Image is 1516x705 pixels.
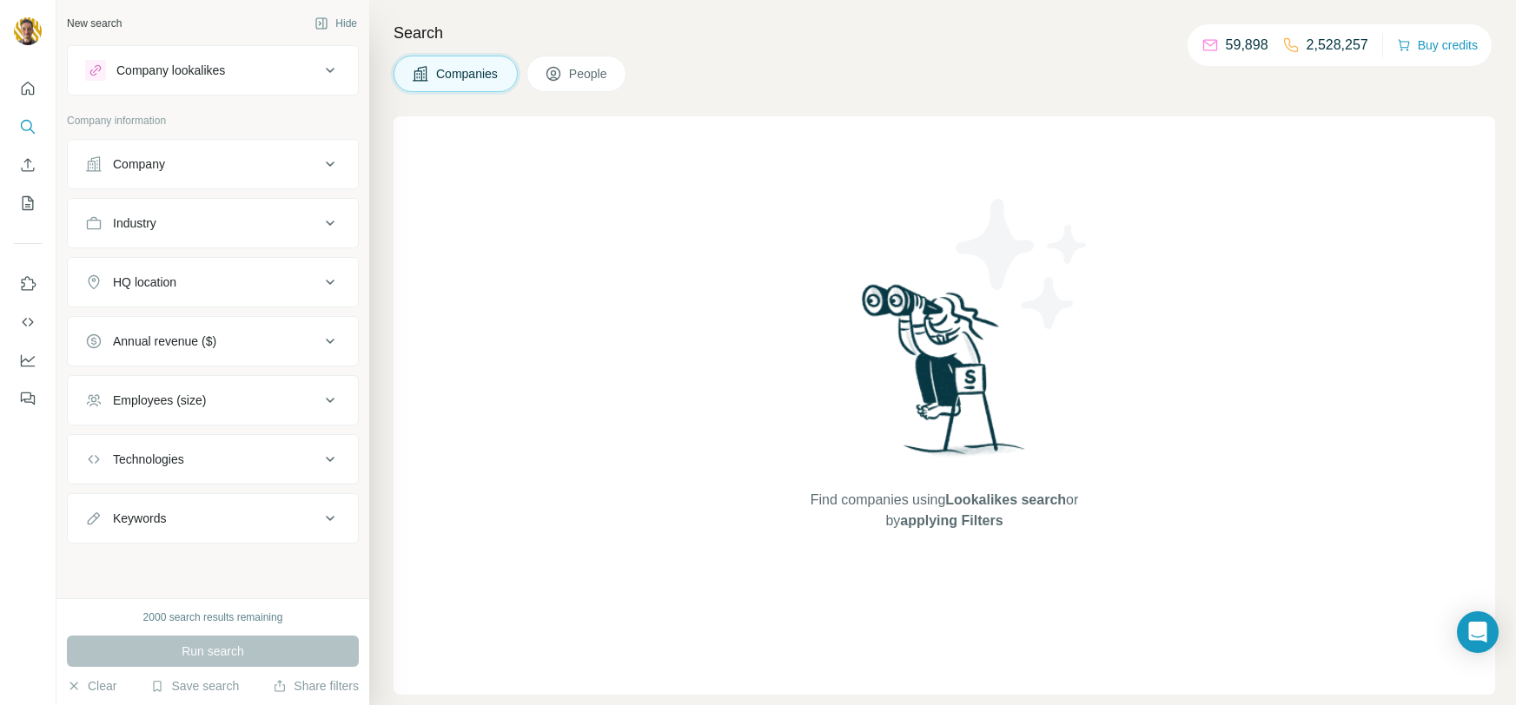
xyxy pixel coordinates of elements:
button: Dashboard [14,345,42,376]
button: Use Surfe on LinkedIn [14,268,42,300]
div: New search [67,16,122,31]
div: Company lookalikes [116,62,225,79]
div: Annual revenue ($) [113,333,216,350]
button: Share filters [273,677,359,695]
p: 59,898 [1226,35,1268,56]
img: Surfe Illustration - Stars [944,186,1101,342]
span: Lookalikes search [945,492,1066,507]
span: applying Filters [900,513,1003,528]
p: Company information [67,113,359,128]
button: Clear [67,677,116,695]
button: Annual revenue ($) [68,320,358,362]
button: My lists [14,188,42,219]
button: Search [14,111,42,142]
h4: Search [394,21,1495,45]
span: People [569,65,609,82]
button: Company lookalikes [68,49,358,91]
div: 2000 search results remaining [143,609,283,625]
button: Technologies [68,438,358,480]
div: Industry [113,214,156,232]
button: Buy credits [1397,33,1478,57]
div: Company [113,155,165,173]
div: Technologies [113,451,184,468]
button: Company [68,143,358,185]
img: Surfe Illustration - Woman searching with binoculars [854,280,1035,473]
div: Employees (size) [113,392,206,409]
img: Avatar [14,17,42,45]
div: Keywords [113,510,166,527]
button: Feedback [14,383,42,414]
button: Quick start [14,73,42,104]
button: Use Surfe API [14,306,42,338]
button: Industry [68,202,358,244]
button: Enrich CSV [14,149,42,181]
button: Keywords [68,497,358,539]
span: Find companies using or by [805,490,1083,531]
button: HQ location [68,261,358,303]
span: Companies [436,65,500,82]
button: Save search [150,677,239,695]
button: Hide [302,10,369,36]
div: Open Intercom Messenger [1457,611,1499,653]
div: HQ location [113,273,176,291]
p: 2,528,257 [1307,35,1368,56]
button: Employees (size) [68,379,358,421]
